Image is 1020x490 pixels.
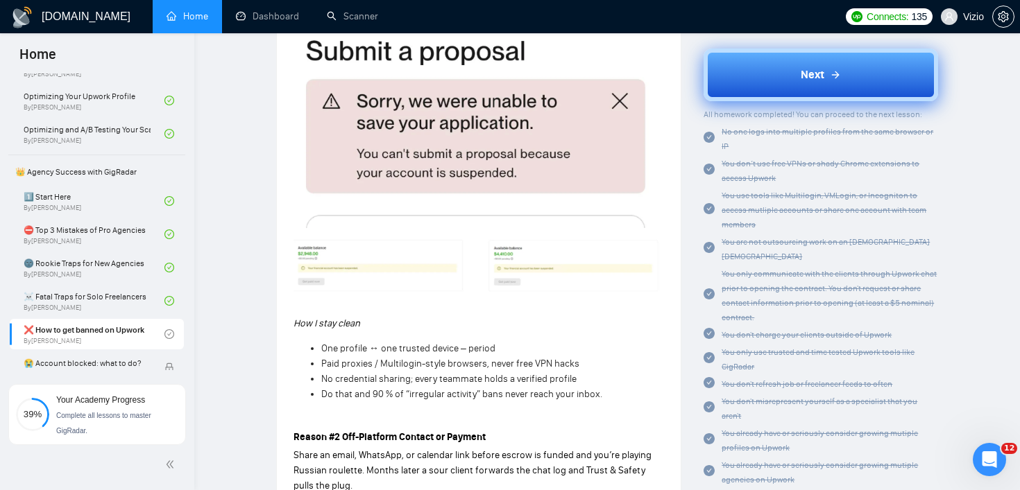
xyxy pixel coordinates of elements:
[704,110,922,119] span: All homework completed! You can proceed to the next lesson:
[24,219,164,250] a: ⛔ Top 3 Mistakes of Pro AgenciesBy[PERSON_NAME]
[722,159,919,183] span: You don’t use free VPNs or shady Chrome extensions to access Upwork
[801,67,824,83] span: Next
[704,466,715,477] span: check-circle
[8,44,67,73] span: Home
[704,402,715,413] span: check-circle
[321,358,579,369] span: Paid proxies / Multilogin-style browsers, never free VPN hacks
[236,10,299,22] a: dashboardDashboard
[704,434,715,445] span: check-circle
[1001,443,1017,454] span: 12
[722,330,892,340] span: You don't charge your clients outside of Upwork
[993,11,1014,22] span: setting
[704,377,715,388] span: check-circle
[164,362,174,372] span: lock
[164,129,174,139] span: check-circle
[164,196,174,206] span: check-circle
[24,186,164,216] a: 1️⃣ Start HereBy[PERSON_NAME]
[321,373,577,385] span: No credential sharing; every teammate holds a verified profile
[704,328,715,339] span: check-circle
[24,319,164,349] a: ❌ How to get banned on UpworkBy[PERSON_NAME]
[722,127,933,151] span: No one logs into multiple profiles from the same browser or IP
[973,443,1006,476] iframe: Intercom live chat
[722,347,915,371] span: You only use trusted and time tested Upwork tools like GigRadar
[24,85,164,116] a: Optimizing Your Upwork ProfileBy[PERSON_NAME]
[722,460,918,484] span: You already have or seriously consider growing mutiple agencies on Upwork
[722,379,892,389] span: You don't refresh job or freelancer feeds to often
[56,412,151,435] span: Complete all lessons to master GigRadar.
[992,11,1014,22] a: setting
[704,203,715,214] span: check-circle
[24,356,151,370] span: 😭 Account blocked: what to do?
[167,10,208,22] a: homeHome
[704,49,938,101] button: Next
[851,11,862,22] img: upwork-logo.png
[704,289,715,300] span: check-circle
[722,269,937,322] span: You only communicate with the clients through Upwork chat prior to opening the contract. You don'...
[165,457,179,471] span: double-left
[294,431,486,443] strong: Reason #2 Off-Platform Contact or Payment
[164,229,174,239] span: check-circle
[704,132,715,143] span: check-circle
[722,237,930,261] span: You are not outsourcing work on an [DEMOGRAPHIC_DATA] [DEMOGRAPHIC_DATA]
[992,6,1014,28] button: setting
[24,286,164,316] a: ☠️ Fatal Traps for Solo FreelancersBy[PERSON_NAME]
[321,342,495,354] span: One profile ↔ one trusted device – period
[11,6,33,28] img: logo
[294,317,360,329] em: How I stay clean
[704,243,715,254] span: check-circle
[722,428,918,453] span: You already have or seriously consider growing mutiple profiles on Upwork
[944,12,954,21] span: user
[704,164,715,175] span: check-circle
[164,296,174,306] span: check-circle
[327,10,378,22] a: searchScanner
[16,410,49,419] span: 39%
[24,252,164,283] a: 🌚 Rookie Traps for New AgenciesBy[PERSON_NAME]
[10,158,184,186] span: 👑 Agency Success with GigRadar
[911,9,926,24] span: 135
[722,396,917,421] span: You don't misrepresent yourself as a specialist that you aren't
[24,119,164,149] a: Optimizing and A/B Testing Your Scanner for Better ResultsBy[PERSON_NAME]
[164,329,174,339] span: check-circle
[164,96,174,105] span: check-circle
[704,353,715,364] span: check-circle
[56,395,145,405] span: Your Academy Progress
[722,191,926,229] span: You use tools like Multilogin, VMLogin, or Incogniton to access mutliple accounts or share one ac...
[867,9,908,24] span: Connects:
[164,263,174,272] span: check-circle
[321,388,602,400] span: Do that and 90 % of “irregular activity” bans never reach your inbox.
